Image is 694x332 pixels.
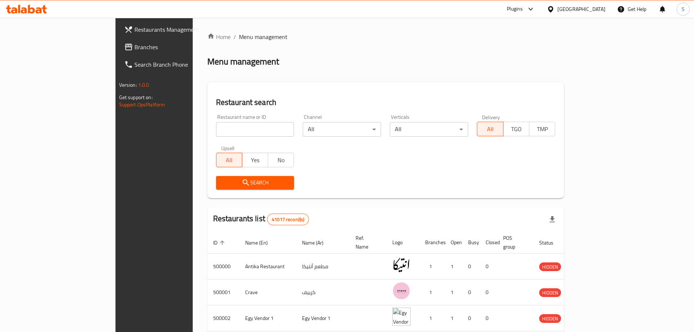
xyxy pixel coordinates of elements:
a: Search Branch Phone [118,56,231,73]
th: Open [445,231,462,254]
h2: Restaurants list [213,213,309,225]
td: 1 [445,254,462,280]
img: Crave [392,282,411,300]
button: Yes [242,153,268,167]
h2: Restaurant search [216,97,556,108]
span: ID [213,238,227,247]
span: All [219,155,239,165]
span: POS group [503,234,525,251]
span: Search [222,178,289,187]
td: Crave [239,280,296,305]
td: 1 [445,305,462,331]
label: Delivery [482,114,500,120]
div: HIDDEN [539,288,561,297]
nav: breadcrumb [207,32,564,41]
td: 0 [462,280,480,305]
th: Logo [387,231,419,254]
td: 0 [480,305,497,331]
span: Menu management [239,32,287,41]
th: Branches [419,231,445,254]
td: 0 [480,280,497,305]
a: Restaurants Management [118,21,231,38]
span: TGO [506,124,526,134]
td: 1 [419,305,445,331]
button: No [268,153,294,167]
th: Closed [480,231,497,254]
span: Branches [134,43,226,51]
button: TMP [529,122,555,136]
div: All [303,122,381,137]
span: Status [539,238,563,247]
span: All [480,124,500,134]
td: 0 [462,254,480,280]
span: Version: [119,80,137,90]
img: Egy Vendor 1 [392,308,411,326]
td: Antika Restaurant [239,254,296,280]
span: Search Branch Phone [134,60,226,69]
span: HIDDEN [539,263,561,271]
td: 1 [445,280,462,305]
button: All [216,153,242,167]
td: 1 [419,254,445,280]
span: S [682,5,685,13]
th: Busy [462,231,480,254]
div: Plugins [507,5,523,13]
td: Egy Vendor 1 [239,305,296,331]
h2: Menu management [207,56,279,67]
button: TGO [503,122,529,136]
div: Total records count [267,214,309,225]
li: / [234,32,236,41]
a: Branches [118,38,231,56]
a: Support.OpsPlatform [119,100,165,109]
div: All [390,122,468,137]
div: HIDDEN [539,262,561,271]
input: Search for restaurant name or ID.. [216,122,294,137]
td: مطعم أنتيكا [296,254,350,280]
span: Restaurants Management [134,25,226,34]
span: 1.0.0 [138,80,149,90]
button: Search [216,176,294,190]
span: Name (En) [245,238,277,247]
span: Ref. Name [356,234,378,251]
span: 41017 record(s) [267,216,309,223]
span: HIDDEN [539,289,561,297]
span: No [271,155,291,165]
td: 1 [419,280,445,305]
td: Egy Vendor 1 [296,305,350,331]
span: TMP [532,124,552,134]
div: Export file [544,211,561,228]
label: Upsell [221,145,235,151]
span: HIDDEN [539,315,561,323]
img: Antika Restaurant [392,256,411,274]
span: Name (Ar) [302,238,333,247]
span: Yes [245,155,265,165]
button: All [477,122,503,136]
td: كرييف [296,280,350,305]
td: 0 [462,305,480,331]
td: 0 [480,254,497,280]
span: Get support on: [119,93,153,102]
div: [GEOGRAPHIC_DATA] [557,5,605,13]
